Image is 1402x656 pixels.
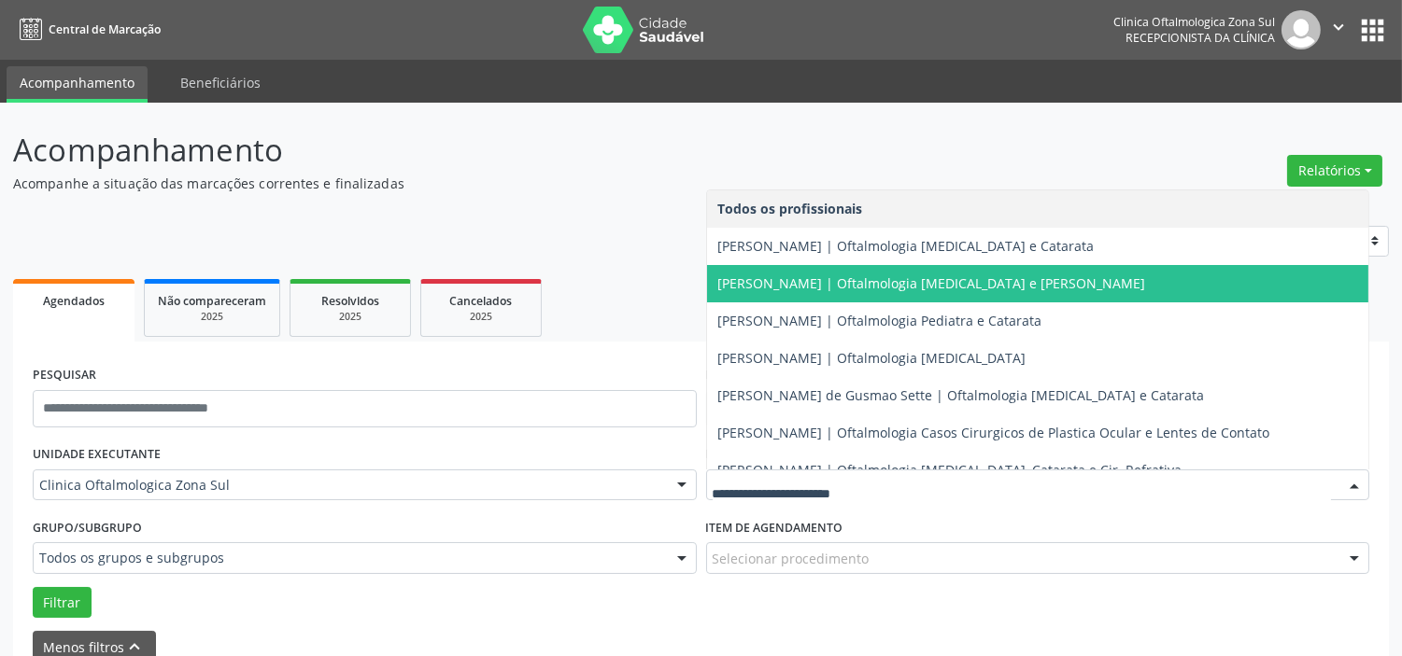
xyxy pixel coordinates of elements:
[1321,10,1356,49] button: 
[713,549,870,568] span: Selecionar procedimento
[43,293,105,309] span: Agendados
[158,310,266,324] div: 2025
[718,237,1095,255] span: [PERSON_NAME] | Oftalmologia [MEDICAL_DATA] e Catarata
[1287,155,1382,187] button: Relatórios
[718,274,1146,292] span: [PERSON_NAME] | Oftalmologia [MEDICAL_DATA] e [PERSON_NAME]
[434,310,528,324] div: 2025
[39,549,659,567] span: Todos os grupos e subgrupos
[33,361,96,390] label: PESQUISAR
[13,14,161,45] a: Central de Marcação
[7,66,148,103] a: Acompanhamento
[321,293,379,309] span: Resolvidos
[49,21,161,37] span: Central de Marcação
[1282,10,1321,49] img: img
[39,476,659,495] span: Clinica Oftalmologica Zona Sul
[718,200,863,217] span: Todos os profissionais
[158,293,266,309] span: Não compareceram
[33,587,92,619] button: Filtrar
[718,424,1270,441] span: [PERSON_NAME] | Oftalmologia Casos Cirurgicos de Plastica Ocular e Lentes de Contato
[718,349,1027,367] span: [PERSON_NAME] | Oftalmologia [MEDICAL_DATA]
[450,293,513,309] span: Cancelados
[718,461,1182,479] span: [PERSON_NAME] | Oftalmologia [MEDICAL_DATA], Catarata e Cir. Refrativa
[13,174,976,193] p: Acompanhe a situação das marcações correntes e finalizadas
[706,513,843,542] label: Item de agendamento
[1126,30,1275,46] span: Recepcionista da clínica
[1356,14,1389,47] button: apps
[33,513,142,542] label: Grupo/Subgrupo
[718,386,1205,404] span: [PERSON_NAME] de Gusmao Sette | Oftalmologia [MEDICAL_DATA] e Catarata
[1113,14,1275,30] div: Clinica Oftalmologica Zona Sul
[13,127,976,174] p: Acompanhamento
[1328,17,1349,37] i: 
[167,66,274,99] a: Beneficiários
[718,312,1042,329] span: [PERSON_NAME] | Oftalmologia Pediatra e Catarata
[304,310,397,324] div: 2025
[33,440,161,469] label: UNIDADE EXECUTANTE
